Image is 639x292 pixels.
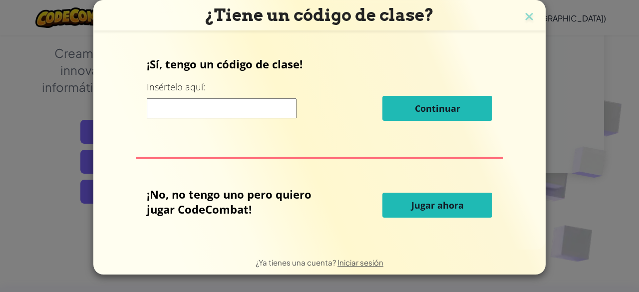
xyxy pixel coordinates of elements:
[382,193,492,218] button: Jugar ahora
[147,81,205,93] font: Insértelo aquí:
[147,187,312,217] font: ¡No, no tengo uno pero quiero jugar CodeCombat!
[523,10,536,25] img: icono de cerrar
[337,258,383,267] a: Iniciar sesión
[411,199,464,211] font: Jugar ahora
[205,5,434,25] font: ¿Tiene un código de clase?
[256,258,336,267] font: ¿Ya tienes una cuenta?
[147,56,303,71] font: ¡Sí, tengo un código de clase!
[415,102,460,114] font: Continuar
[382,96,492,121] button: Continuar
